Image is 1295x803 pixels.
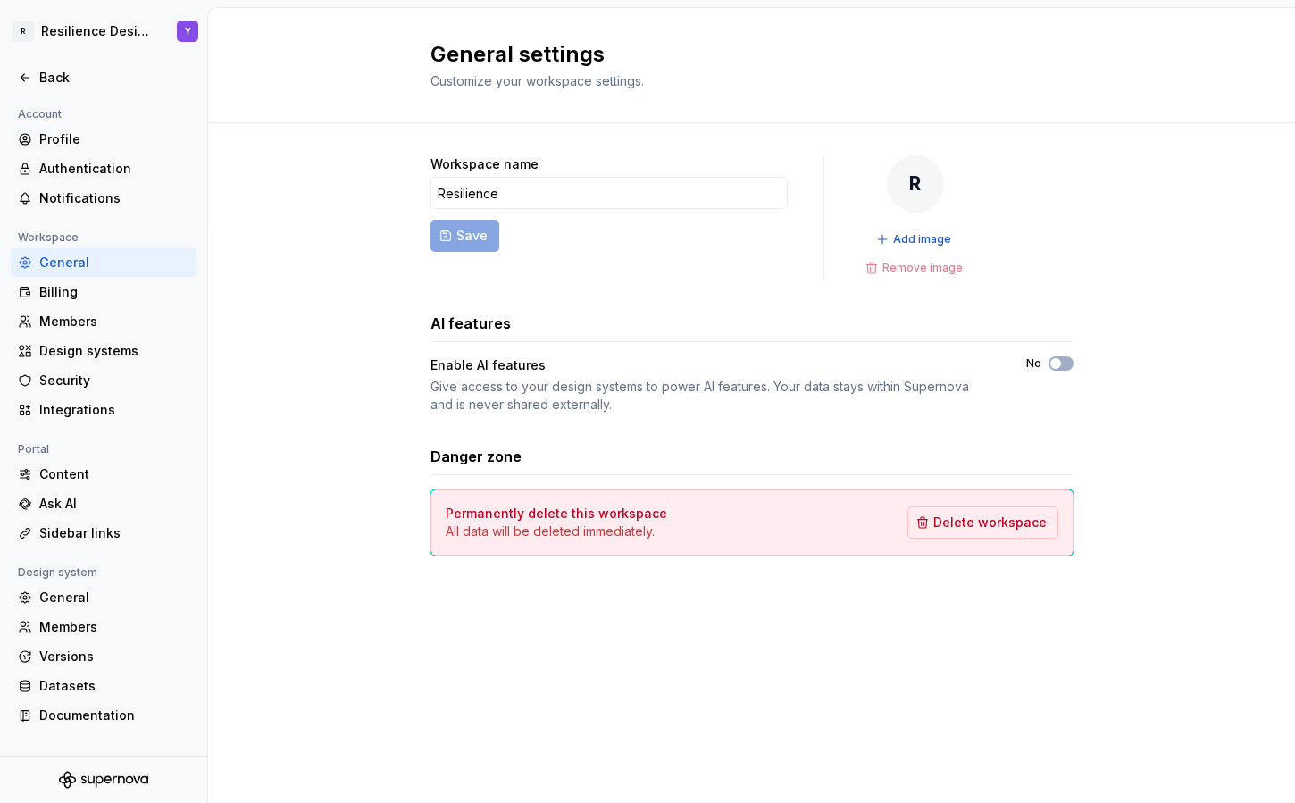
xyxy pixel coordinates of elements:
svg: Supernova Logo [59,771,148,789]
div: Authentication [39,160,189,178]
a: Ask AI [11,489,196,518]
div: Portal [11,439,56,460]
h3: AI features [430,313,511,334]
a: Members [11,307,196,336]
div: Sidebar links [39,524,189,542]
div: Resilience Design System [41,22,155,40]
p: All data will be deleted immediately. [446,523,667,540]
a: Security [11,366,196,395]
div: Members [39,618,189,636]
a: General [11,248,196,277]
div: Enable AI features [430,356,546,374]
div: Security [39,372,189,389]
div: Design system [11,562,104,583]
div: Billing [39,283,189,301]
div: Versions [39,648,189,665]
button: Add image [871,227,959,252]
h2: General settings [430,40,1052,69]
div: Content [39,465,189,483]
a: Design systems [11,337,196,365]
a: Integrations [11,396,196,424]
span: Customize your workspace settings. [430,73,644,88]
h3: Danger zone [430,446,522,467]
div: Design systems [39,342,189,360]
a: Back [11,63,196,92]
div: Documentation [39,707,189,724]
a: Members [11,613,196,641]
label: Workspace name [430,155,539,173]
span: Add image [893,232,951,247]
div: Profile [39,130,189,148]
div: R [13,21,34,42]
a: Billing [11,278,196,306]
div: Y [185,24,191,38]
h4: Permanently delete this workspace [446,505,667,523]
div: Datasets [39,677,189,695]
a: Versions [11,642,196,671]
span: Delete workspace [933,514,1047,531]
div: Back [39,69,189,87]
div: General [39,254,189,272]
div: Account [11,104,69,125]
a: Documentation [11,701,196,730]
a: Datasets [11,672,196,700]
div: Ask AI [39,495,189,513]
a: Profile [11,125,196,154]
div: Workspace [11,227,86,248]
div: Notifications [39,189,189,207]
div: General [39,589,189,606]
div: Give access to your design systems to power AI features. Your data stays within Supernova and is ... [430,378,994,414]
div: R [887,155,944,213]
button: Delete workspace [907,506,1058,539]
a: General [11,583,196,612]
label: No [1026,356,1041,371]
a: Authentication [11,155,196,183]
div: Members [39,313,189,330]
button: RResilience Design SystemY [4,12,204,51]
a: Sidebar links [11,519,196,548]
a: Notifications [11,184,196,213]
a: Content [11,460,196,489]
div: Integrations [39,401,189,419]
